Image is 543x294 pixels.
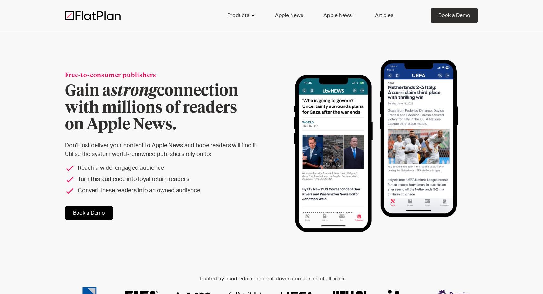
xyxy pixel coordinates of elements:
div: Book a Demo [438,12,470,19]
p: Don’t just deliver your content to Apple News and hope readers will find it. Utilise the system w... [65,141,269,159]
a: Book a Demo [65,206,113,220]
h2: Trusted by hundreds of content-driven companies of all sizes [65,276,478,282]
a: Book a Demo [431,8,478,23]
a: Apple News+ [316,8,362,23]
li: Convert these readers into an owned audience [65,187,269,195]
em: strong [111,83,157,99]
li: Reach a wide, engaged audience [65,164,269,173]
li: Turn this audience into loyal return readers [65,175,269,184]
a: Articles [367,8,401,23]
h1: Gain a connection with millions of readers on Apple News. [65,83,269,134]
a: Apple News [267,8,311,23]
div: Products [220,8,262,23]
div: Products [227,12,249,19]
div: Free-to-consumer publishers [65,71,269,80]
